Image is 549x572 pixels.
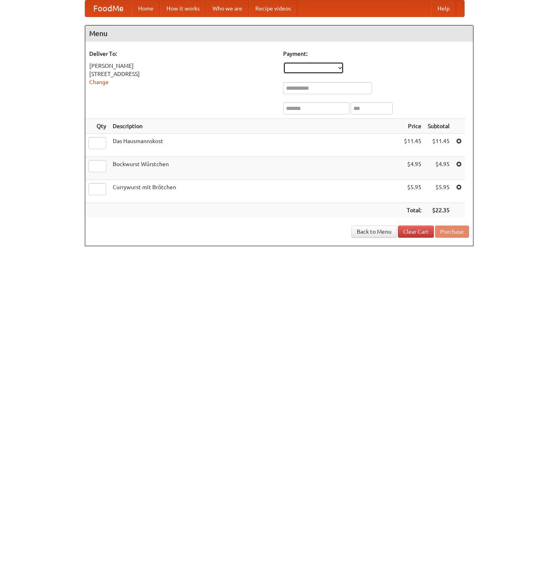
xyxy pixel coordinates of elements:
[425,203,453,218] th: $22.35
[425,180,453,203] td: $5.95
[283,50,469,58] h5: Payment:
[109,134,401,157] td: Das Hausmannskost
[89,70,275,78] div: [STREET_ADDRESS]
[89,50,275,58] h5: Deliver To:
[398,226,434,238] a: Clear Cart
[435,226,469,238] button: Purchase
[109,180,401,203] td: Currywurst mit Brötchen
[249,0,297,17] a: Recipe videos
[401,134,425,157] td: $11.45
[89,62,275,70] div: [PERSON_NAME]
[401,180,425,203] td: $5.95
[431,0,456,17] a: Help
[85,0,132,17] a: FoodMe
[85,119,109,134] th: Qty
[425,119,453,134] th: Subtotal
[401,119,425,134] th: Price
[351,226,397,238] a: Back to Menu
[89,79,109,85] a: Change
[85,25,473,42] h4: Menu
[109,157,401,180] td: Bockwurst Würstchen
[401,203,425,218] th: Total:
[160,0,206,17] a: How it works
[109,119,401,134] th: Description
[132,0,160,17] a: Home
[425,157,453,180] td: $4.95
[206,0,249,17] a: Who we are
[401,157,425,180] td: $4.95
[425,134,453,157] td: $11.45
